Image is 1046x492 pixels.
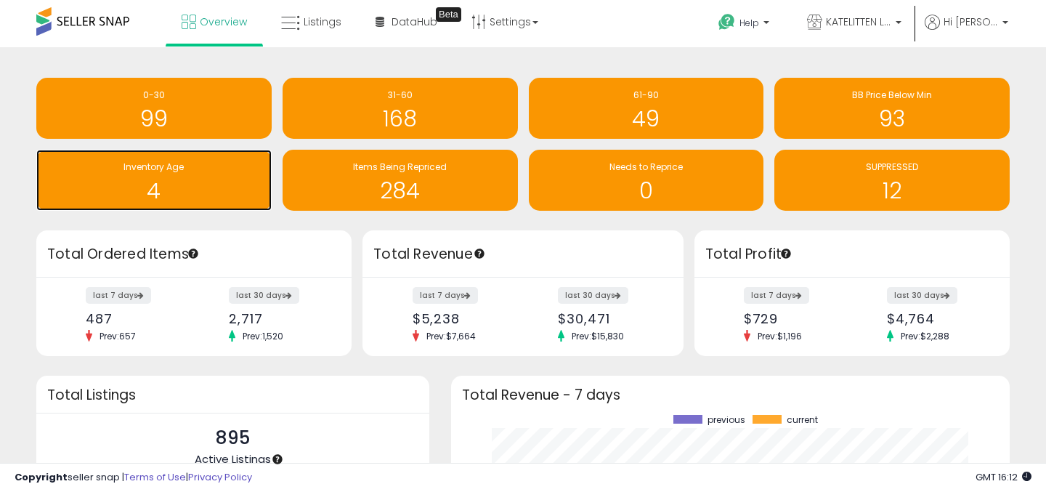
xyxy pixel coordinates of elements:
div: $4,764 [887,311,984,326]
p: 895 [195,424,271,452]
span: Prev: 657 [92,330,143,342]
a: Hi [PERSON_NAME] [925,15,1008,47]
a: Inventory Age 4 [36,150,272,211]
span: DataHub [392,15,437,29]
a: Privacy Policy [188,470,252,484]
div: Tooltip anchor [187,247,200,260]
div: $30,471 [558,311,657,326]
span: previous [708,415,745,425]
span: Overview [200,15,247,29]
a: 0-30 99 [36,78,272,139]
h3: Total Revenue - 7 days [462,390,999,400]
label: last 30 days [887,287,957,304]
h1: 49 [536,107,757,131]
span: BB Price Below Min [852,89,932,101]
label: last 7 days [86,287,151,304]
span: 0-30 [143,89,165,101]
div: Tooltip anchor [473,247,486,260]
span: KATELITTEN LLC [826,15,891,29]
div: $729 [744,311,841,326]
span: Prev: 1,520 [235,330,291,342]
span: Active Listings [195,451,271,467]
div: Tooltip anchor [436,7,461,22]
h1: 12 [782,179,1002,203]
a: Help [707,2,784,47]
a: Terms of Use [124,470,186,484]
span: Hi [PERSON_NAME] [944,15,998,29]
div: Tooltip anchor [271,453,284,466]
a: SUPPRESSED 12 [774,150,1010,211]
h3: Total Revenue [373,244,673,265]
h3: Total Listings [47,390,418,400]
div: 487 [86,311,183,326]
div: seller snap | | [15,471,252,485]
h1: 99 [44,107,264,131]
label: last 7 days [744,287,809,304]
span: Prev: $15,830 [564,330,631,342]
h1: 4 [44,179,264,203]
div: $5,238 [413,311,512,326]
span: Inventory Age [123,161,184,173]
h1: 93 [782,107,1002,131]
span: Help [739,17,759,29]
h3: Total Ordered Items [47,244,341,265]
a: Items Being Repriced 284 [283,150,518,211]
label: last 7 days [413,287,478,304]
span: Prev: $2,288 [893,330,957,342]
label: last 30 days [229,287,299,304]
strong: Copyright [15,470,68,484]
span: current [787,415,818,425]
div: Tooltip anchor [779,247,792,260]
span: 61-90 [633,89,659,101]
span: 2025-09-13 16:12 GMT [976,470,1031,484]
h1: 284 [290,179,511,203]
span: Prev: $1,196 [750,330,809,342]
a: BB Price Below Min 93 [774,78,1010,139]
span: Items Being Repriced [353,161,447,173]
i: Get Help [718,13,736,31]
a: 31-60 168 [283,78,518,139]
h1: 168 [290,107,511,131]
span: SUPPRESSED [866,161,918,173]
h1: 0 [536,179,757,203]
div: 2,717 [229,311,326,326]
span: Needs to Reprice [609,161,683,173]
span: 31-60 [388,89,413,101]
span: Prev: $7,664 [419,330,483,342]
a: 61-90 49 [529,78,764,139]
h3: Total Profit [705,244,999,265]
label: last 30 days [558,287,628,304]
span: Listings [304,15,341,29]
a: Needs to Reprice 0 [529,150,764,211]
